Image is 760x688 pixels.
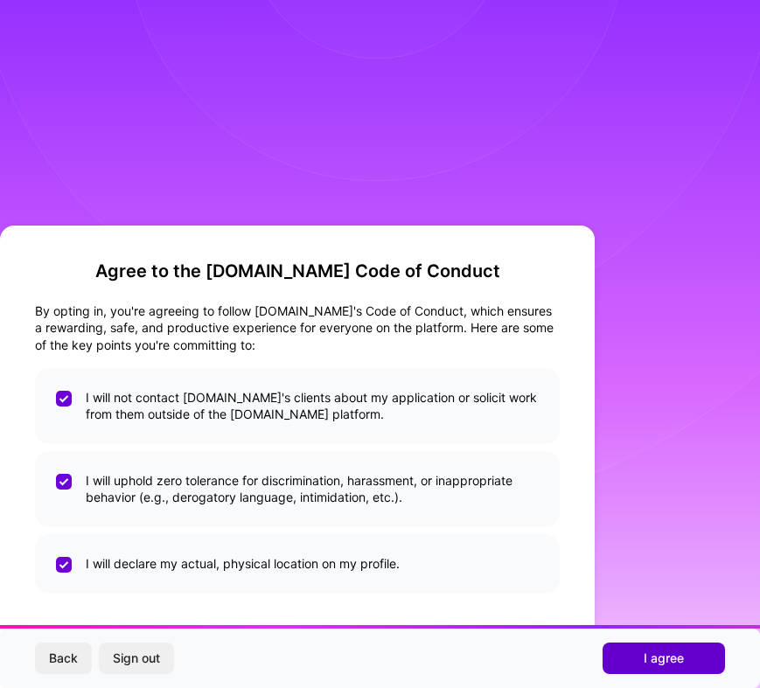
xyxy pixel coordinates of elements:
li: I will declare my actual, physical location on my profile. [35,534,560,594]
li: I will not contact [DOMAIN_NAME]'s clients about my application or solicit work from them outside... [35,368,560,444]
button: Back [35,643,92,674]
span: I agree [644,650,684,667]
button: Sign out [99,643,174,674]
h2: Agree to the [DOMAIN_NAME] Code of Conduct [35,261,560,281]
div: By opting in, you're agreeing to follow [DOMAIN_NAME]'s Code of Conduct, which ensures a rewardin... [35,302,560,354]
li: I will uphold zero tolerance for discrimination, harassment, or inappropriate behavior (e.g., der... [35,451,560,527]
span: Sign out [113,650,160,667]
span: Back [49,650,78,667]
button: I agree [603,643,725,674]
